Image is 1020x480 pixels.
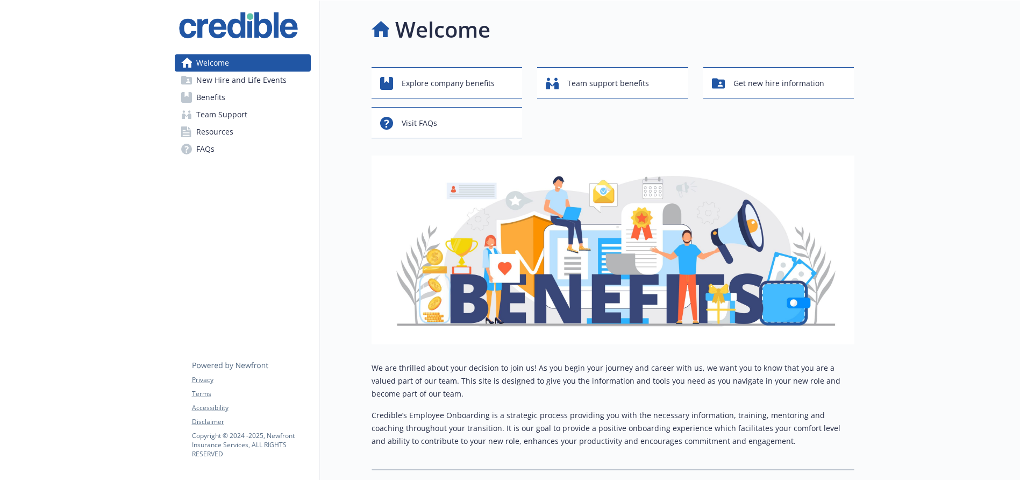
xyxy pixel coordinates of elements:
span: Explore company benefits [402,73,495,94]
a: Accessibility [192,403,310,413]
a: Team Support [175,106,311,123]
span: Get new hire information [733,73,824,94]
span: Resources [196,123,233,140]
a: New Hire and Life Events [175,72,311,89]
span: New Hire and Life Events [196,72,287,89]
h1: Welcome [395,13,490,46]
a: Benefits [175,89,311,106]
a: FAQs [175,140,311,158]
button: Team support benefits [537,67,688,98]
span: Team Support [196,106,247,123]
a: Terms [192,389,310,399]
img: overview page banner [372,156,854,344]
p: Copyright © 2024 - 2025 , Newfront Insurance Services, ALL RIGHTS RESERVED [192,431,310,458]
a: Welcome [175,54,311,72]
span: FAQs [196,140,215,158]
button: Get new hire information [703,67,854,98]
button: Visit FAQs [372,107,523,138]
a: Disclaimer [192,417,310,427]
a: Resources [175,123,311,140]
a: Privacy [192,375,310,385]
p: Credible’s Employee Onboarding is a strategic process providing you with the necessary informatio... [372,409,854,448]
span: Visit FAQs [402,113,437,133]
button: Explore company benefits [372,67,523,98]
span: Welcome [196,54,229,72]
p: We are thrilled about your decision to join us! As you begin your journey and career with us, we ... [372,362,854,400]
span: Team support benefits [567,73,649,94]
span: Benefits [196,89,225,106]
